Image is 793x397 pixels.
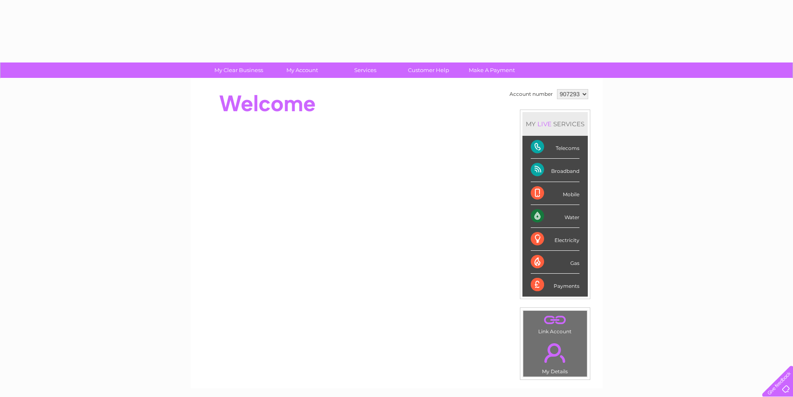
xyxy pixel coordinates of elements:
div: MY SERVICES [522,112,588,136]
div: Electricity [531,228,579,251]
div: Gas [531,251,579,274]
a: Make A Payment [457,62,526,78]
div: Water [531,205,579,228]
td: Link Account [523,310,587,337]
a: . [525,338,585,367]
div: Broadband [531,159,579,182]
div: Mobile [531,182,579,205]
td: Account number [507,87,555,101]
a: . [525,313,585,327]
div: Telecoms [531,136,579,159]
a: Customer Help [394,62,463,78]
a: My Clear Business [204,62,273,78]
div: LIVE [536,120,553,128]
a: My Account [268,62,336,78]
a: Services [331,62,400,78]
div: Payments [531,274,579,296]
td: My Details [523,336,587,377]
